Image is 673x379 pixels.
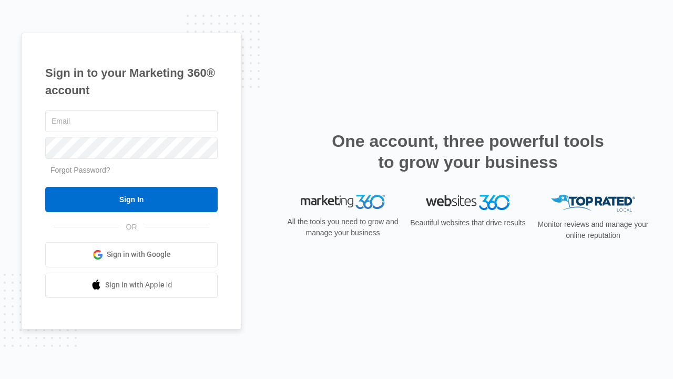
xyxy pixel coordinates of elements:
[45,110,218,132] input: Email
[534,219,652,241] p: Monitor reviews and manage your online reputation
[551,195,635,212] img: Top Rated Local
[107,249,171,260] span: Sign in with Google
[284,216,402,238] p: All the tools you need to grow and manage your business
[409,217,527,228] p: Beautiful websites that drive results
[301,195,385,210] img: Marketing 360
[45,187,218,212] input: Sign In
[329,131,607,173] h2: One account, three powerful tools to grow your business
[119,222,145,233] span: OR
[45,64,218,99] h1: Sign in to your Marketing 360® account
[105,280,172,291] span: Sign in with Apple Id
[45,273,218,298] a: Sign in with Apple Id
[45,242,218,267] a: Sign in with Google
[50,166,110,174] a: Forgot Password?
[426,195,510,210] img: Websites 360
